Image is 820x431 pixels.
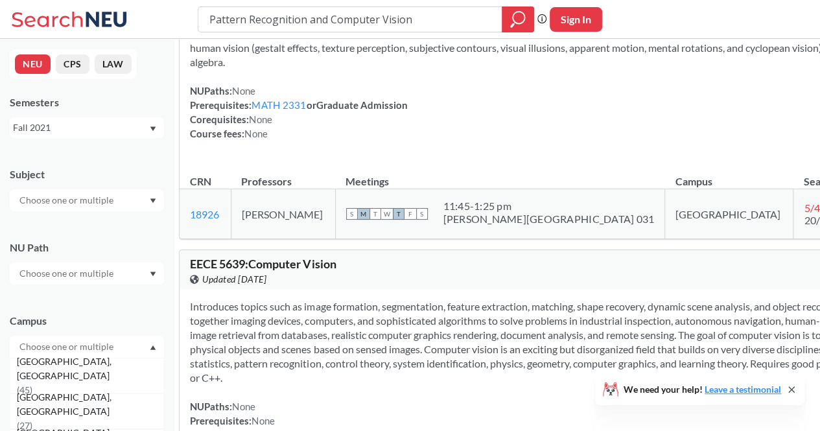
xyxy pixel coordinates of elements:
div: Fall 2021 [13,121,148,135]
div: Campus [10,314,164,328]
div: CRN [190,174,211,189]
div: [PERSON_NAME][GEOGRAPHIC_DATA] 031 [443,213,655,226]
button: Sign In [550,7,602,32]
span: T [393,208,404,220]
div: Dropdown arrow[GEOGRAPHIC_DATA](1742)Online(370)No campus, no room needed(324)[GEOGRAPHIC_DATA], ... [10,336,164,358]
span: None [232,401,255,412]
svg: Dropdown arrow [150,272,156,277]
td: [PERSON_NAME] [231,189,335,239]
span: ( 45 ) [17,384,32,395]
span: ( 27 ) [17,420,32,431]
th: Meetings [335,161,665,189]
span: None [232,85,255,97]
span: None [249,113,272,125]
span: EECE 5639 : Computer Vision [190,257,336,271]
div: NUPaths: Prerequisites: or Graduate Admission Corequisites: Course fees: [190,84,407,141]
input: Choose one or multiple [13,192,122,208]
div: Semesters [10,95,164,110]
span: None [252,415,275,426]
th: Campus [665,161,793,189]
svg: magnifying glass [510,10,526,29]
span: [GEOGRAPHIC_DATA], [GEOGRAPHIC_DATA] [17,390,163,419]
a: 18926 [190,208,219,220]
span: S [346,208,358,220]
svg: Dropdown arrow [150,345,156,350]
span: Updated [DATE] [202,272,266,286]
div: Dropdown arrow [10,189,164,211]
div: magnifying glass [502,6,534,32]
div: NU Path [10,240,164,255]
svg: Dropdown arrow [150,198,156,204]
span: W [381,208,393,220]
span: S [416,208,428,220]
a: Leave a testimonial [705,384,781,395]
a: MATH 2331 [252,99,306,111]
span: F [404,208,416,220]
span: We need your help! [624,385,781,394]
button: NEU [15,54,51,74]
div: Subject [10,167,164,181]
input: Class, professor, course number, "phrase" [208,8,493,30]
input: Choose one or multiple [13,266,122,281]
div: 11:45 - 1:25 pm [443,200,655,213]
span: None [244,128,268,139]
button: CPS [56,54,89,74]
button: LAW [95,54,132,74]
span: M [358,208,369,220]
span: T [369,208,381,220]
td: [GEOGRAPHIC_DATA] [665,189,793,239]
th: Professors [231,161,335,189]
span: [GEOGRAPHIC_DATA], [GEOGRAPHIC_DATA] [17,355,163,383]
div: Dropdown arrow [10,262,164,285]
svg: Dropdown arrow [150,126,156,132]
input: Choose one or multiple [13,339,122,355]
div: Fall 2021Dropdown arrow [10,117,164,138]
